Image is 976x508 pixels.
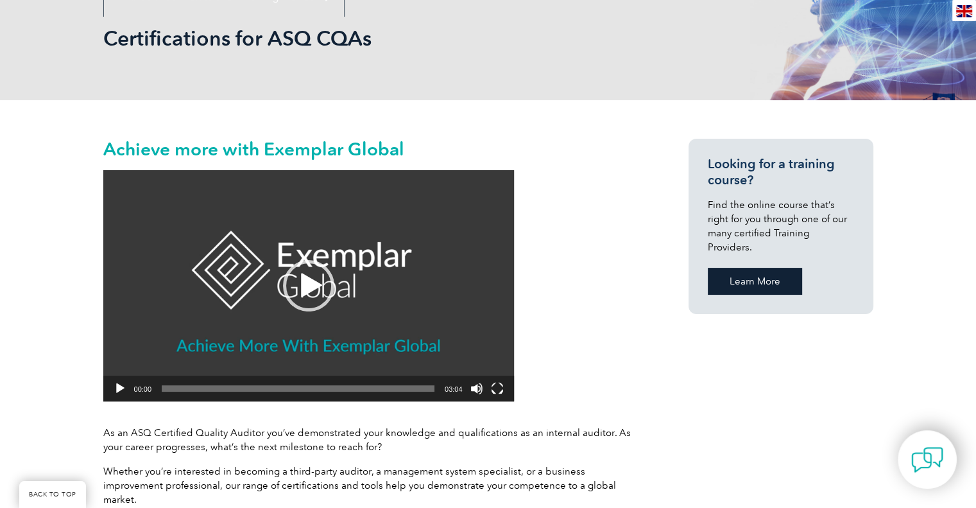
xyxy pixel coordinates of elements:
a: Learn More [708,268,802,295]
img: contact-chat.png [911,444,943,476]
h3: Looking for a training course? [708,156,854,188]
p: Find the online course that’s right for you through one of our many certified Training Providers. [708,198,854,254]
button: Mute [470,382,483,395]
a: BACK TO TOP [19,481,86,508]
span: 00:00 [134,385,152,393]
p: Whether you’re interested in becoming a third-party auditor, a management system specialist, or a... [103,464,642,507]
h2: Achieve more with Exemplar Global [103,139,642,159]
p: As an ASQ Certified Quality Auditor you’ve demonstrated your knowledge and qualifications as an i... [103,426,642,454]
h2: Certifications for ASQ CQAs [103,28,642,49]
span: Time Slider [162,385,434,392]
button: Play [114,382,126,395]
div: Video Player [103,170,514,401]
span: 03:04 [445,385,463,393]
img: en [956,5,972,17]
button: Fullscreen [491,382,504,395]
div: Play [283,260,334,311]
